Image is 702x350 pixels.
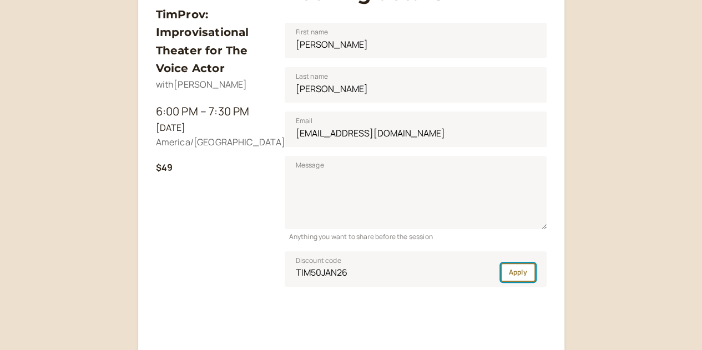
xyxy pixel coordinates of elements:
span: Last name [296,71,328,82]
span: Email [296,115,313,126]
span: with [PERSON_NAME] [156,78,248,90]
input: Discount code [285,251,547,287]
div: Anything you want to share before the session [285,229,547,242]
span: Message [296,160,324,171]
b: $49 [156,161,173,174]
input: Last name [285,67,547,103]
div: America/[GEOGRAPHIC_DATA] [156,135,267,150]
textarea: Message [285,156,547,229]
span: Apply [509,267,527,277]
button: Apply [501,263,536,282]
div: 6:00 PM – 7:30 PM [156,103,267,120]
div: [DATE] [156,121,267,135]
span: First name [296,27,329,38]
span: Discount code [296,255,341,266]
input: Email [285,111,547,147]
h3: TimProv: Improvisational Theater for The Voice Actor [156,6,267,78]
input: First name [285,23,547,58]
